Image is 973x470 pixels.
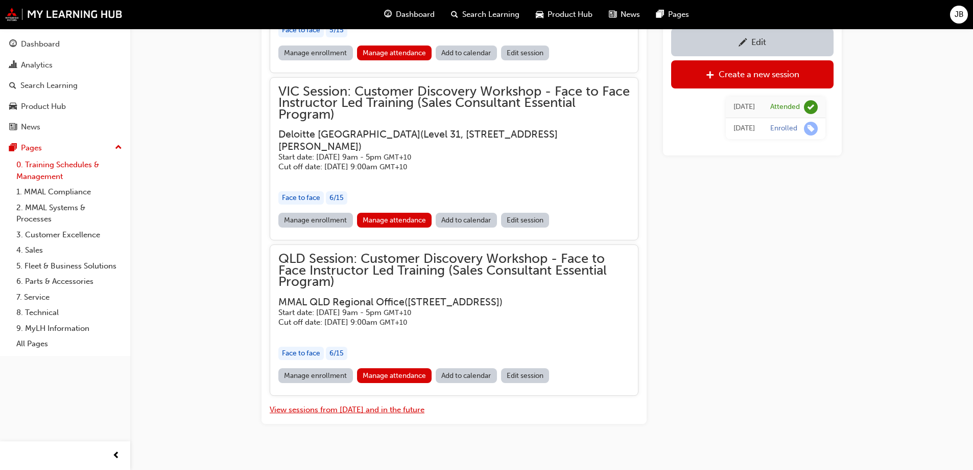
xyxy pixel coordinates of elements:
[278,253,630,288] span: QLD Session: Customer Discovery Workshop - Face to Face Instructor Led Training (Sales Consultant...
[278,191,324,205] div: Face to face
[4,139,126,158] button: Pages
[384,8,392,21] span: guage-icon
[9,102,17,111] span: car-icon
[548,9,592,20] span: Product Hub
[451,8,458,21] span: search-icon
[12,258,126,274] a: 5. Fleet & Business Solutions
[443,4,528,25] a: search-iconSearch Learning
[601,4,648,25] a: news-iconNews
[501,213,550,228] a: Edit session
[436,213,497,228] a: Add to calendar
[4,33,126,139] button: DashboardAnalyticsSearch LearningProduct HubNews
[719,69,799,79] div: Create a new session
[5,8,123,21] img: mmal
[804,121,818,135] span: learningRecordVerb_ENROLL-icon
[278,162,613,172] h5: Cut off date: [DATE] 9:00am
[751,37,766,47] div: Edit
[4,97,126,116] a: Product Hub
[4,35,126,54] a: Dashboard
[12,184,126,200] a: 1. MMAL Compliance
[671,28,834,56] a: Edit
[770,102,800,111] div: Attended
[357,368,432,383] a: Manage attendance
[9,144,17,153] span: pages-icon
[379,163,407,171] span: Australian Eastern Standard Time GMT+10
[21,101,66,113] div: Product Hub
[21,59,53,71] div: Analytics
[12,227,126,243] a: 3. Customer Excellence
[671,60,834,88] a: Create a new session
[950,6,968,24] button: JB
[4,56,126,75] a: Analytics
[21,142,42,154] div: Pages
[648,4,697,25] a: pages-iconPages
[326,347,347,361] div: 6 / 15
[12,336,126,352] a: All Pages
[804,100,818,114] span: learningRecordVerb_ATTEND-icon
[4,76,126,95] a: Search Learning
[436,368,497,383] a: Add to calendar
[656,8,664,21] span: pages-icon
[278,24,324,37] div: Face to face
[12,274,126,289] a: 6. Parts & Accessories
[501,46,550,60] a: Edit session
[528,4,601,25] a: car-iconProduct Hub
[278,347,324,361] div: Face to face
[770,123,797,133] div: Enrolled
[376,4,443,25] a: guage-iconDashboard
[536,8,543,21] span: car-icon
[278,86,630,232] button: VIC Session: Customer Discovery Workshop - Face to Face Instructor Led Training (Sales Consultant...
[12,242,126,258] a: 4. Sales
[9,81,16,91] span: search-icon
[112,450,120,462] span: prev-icon
[115,141,122,154] span: up-icon
[326,191,347,205] div: 6 / 15
[326,24,347,37] div: 5 / 15
[9,123,17,132] span: news-icon
[9,40,17,49] span: guage-icon
[278,152,613,162] h5: Start date: [DATE] 9am - 5pm
[278,128,613,152] h3: Deloitte [GEOGRAPHIC_DATA] ( Level 31, [STREET_ADDRESS][PERSON_NAME] )
[278,46,353,60] a: Manage enrollment
[621,9,640,20] span: News
[739,38,747,48] span: pencil-icon
[278,213,353,228] a: Manage enrollment
[12,321,126,337] a: 9. MyLH Information
[12,289,126,305] a: 7. Service
[21,38,60,50] div: Dashboard
[501,368,550,383] a: Edit session
[278,86,630,121] span: VIC Session: Customer Discovery Workshop - Face to Face Instructor Led Training (Sales Consultant...
[12,200,126,227] a: 2. MMAL Systems & Processes
[278,253,630,387] button: QLD Session: Customer Discovery Workshop - Face to Face Instructor Led Training (Sales Consultant...
[357,46,432,60] a: Manage attendance
[278,308,613,318] h5: Start date: [DATE] 9am - 5pm
[12,305,126,321] a: 8. Technical
[21,121,40,133] div: News
[379,318,407,327] span: Australian Eastern Standard Time GMT+10
[396,9,435,20] span: Dashboard
[9,61,17,70] span: chart-icon
[20,80,78,92] div: Search Learning
[384,308,411,317] span: Australian Eastern Standard Time GMT+10
[278,318,613,327] h5: Cut off date: [DATE] 9:00am
[706,70,715,80] span: plus-icon
[733,101,755,113] div: Thu May 23 2024 09:00:00 GMT+1000 (Australian Eastern Standard Time)
[4,118,126,137] a: News
[270,404,424,416] button: View sessions from [DATE] and in the future
[462,9,519,20] span: Search Learning
[436,46,497,60] a: Add to calendar
[278,296,613,308] h3: MMAL QLD Regional Office ( [STREET_ADDRESS] )
[384,153,411,162] span: Australian Eastern Standard Time GMT+10
[668,9,689,20] span: Pages
[733,122,755,134] div: Mon May 20 2024 10:26:10 GMT+1000 (Australian Eastern Standard Time)
[278,368,353,383] a: Manage enrollment
[12,157,126,184] a: 0. Training Schedules & Management
[609,8,616,21] span: news-icon
[955,9,964,20] span: JB
[357,213,432,228] a: Manage attendance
